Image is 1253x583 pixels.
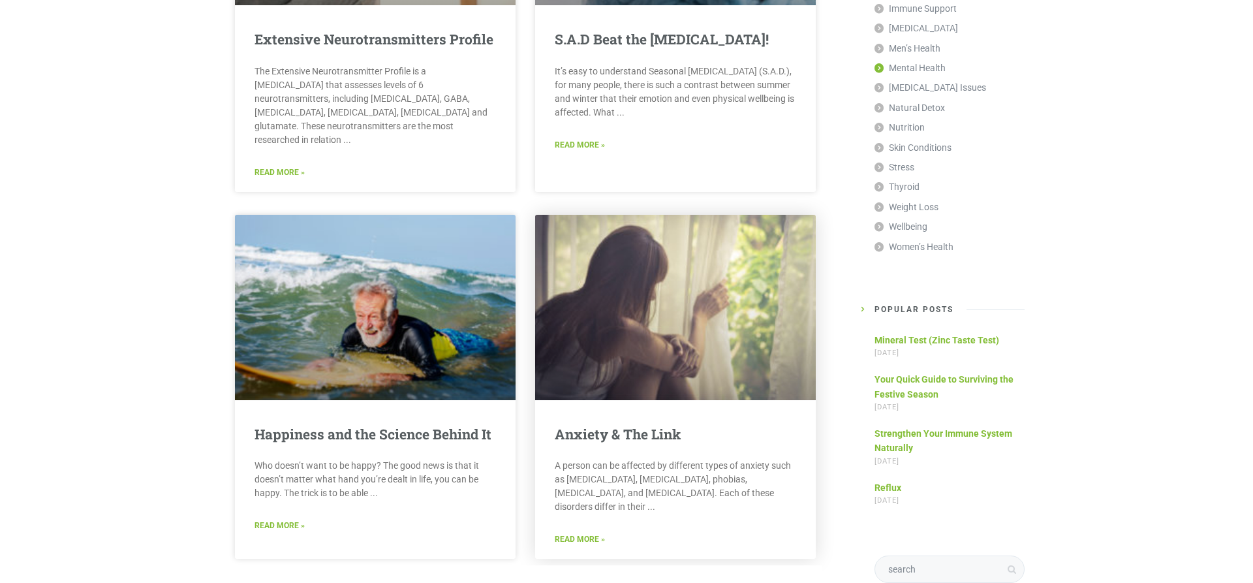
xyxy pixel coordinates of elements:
[255,425,491,443] a: Happiness and the Science Behind It
[874,177,920,197] a: Thyroid
[874,197,938,217] a: Weight Loss
[555,459,796,514] p: A person can be affected by different types of anxiety such as [MEDICAL_DATA], [MEDICAL_DATA], ph...
[874,237,953,257] a: Women’s Health
[874,157,914,177] a: Stress
[874,347,1025,359] span: [DATE]
[874,217,927,236] a: Wellbeing
[874,374,1013,399] a: Your Quick Guide to Surviving the Festive Season
[555,425,681,443] a: Anxiety & The Link
[255,65,496,147] p: The Extensive Neurotransmitter Profile is a [MEDICAL_DATA] that assesses levels of 6 neurotransmi...
[874,428,1012,453] a: Strengthen Your Immune System Naturally
[555,65,796,119] p: It’s easy to understand Seasonal [MEDICAL_DATA] (S.A.D.), for many people, there is such a contra...
[874,456,1025,467] span: [DATE]
[874,335,999,345] a: Mineral Test (Zinc Taste Test)
[255,30,493,48] a: Extensive Neurotransmitters Profile
[255,166,305,179] a: Read More »
[555,139,605,151] a: Read More »
[874,556,1025,583] input: search
[874,58,946,78] a: Mental Health
[874,98,945,118] a: Natural Detox
[874,78,986,97] a: [MEDICAL_DATA] Issues
[235,215,516,400] a: Happiness and the Science Behind It
[874,495,1025,507] span: [DATE]
[255,459,496,500] p: Who doesn’t want to be happy? The good news is that it doesn’t matter what hand you’re dealt in l...
[874,118,925,137] a: Nutrition
[555,533,605,546] a: Read More »
[255,520,305,532] a: Read More »
[874,402,1025,413] span: [DATE]
[874,482,901,493] a: Reflux
[874,138,951,157] a: Skin Conditions
[535,215,816,400] a: Anxiety & The Link
[861,306,1025,323] h5: Popular Posts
